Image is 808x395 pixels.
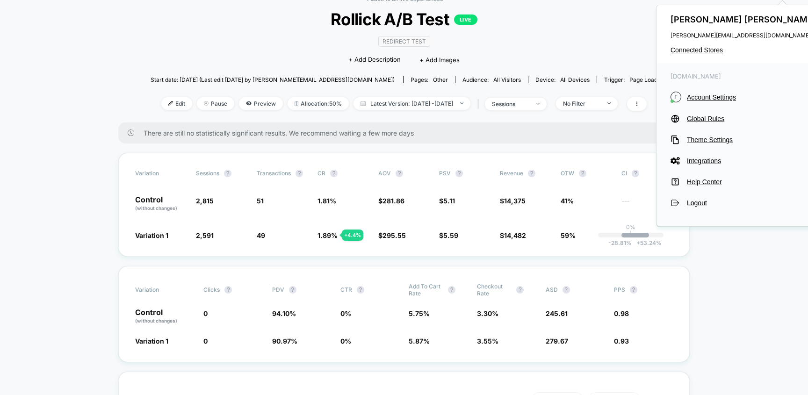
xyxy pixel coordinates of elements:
[224,286,232,294] button: ?
[361,101,366,106] img: calendar
[317,170,325,177] span: CR
[448,286,455,294] button: ?
[492,101,529,108] div: sessions
[382,231,406,239] span: 295.55
[546,286,558,293] span: ASD
[357,286,364,294] button: ?
[632,170,639,177] button: ?
[296,170,303,177] button: ?
[500,231,526,239] span: $
[455,170,463,177] button: ?
[317,197,336,205] span: 1.81 %
[477,337,498,345] span: 3.55 %
[340,309,351,317] span: 0 %
[135,205,177,211] span: (without changes)
[500,170,523,177] span: Revenue
[614,309,629,317] span: 0.98
[454,14,477,25] p: LIVE
[203,309,208,317] span: 0
[135,170,187,177] span: Variation
[196,170,219,177] span: Sessions
[330,170,338,177] button: ?
[378,36,430,47] span: Redirect Test
[272,286,284,293] span: PDV
[604,76,657,83] div: Trigger:
[443,197,455,205] span: 5.11
[340,286,352,293] span: CTR
[621,170,673,177] span: CI
[203,337,208,345] span: 0
[135,318,177,323] span: (without changes)
[439,231,458,239] span: $
[561,231,576,239] span: 59%
[257,170,291,177] span: Transactions
[340,337,351,345] span: 0 %
[288,97,349,110] span: Allocation: 50%
[239,97,283,110] span: Preview
[257,231,265,239] span: 49
[460,102,463,104] img: end
[135,283,187,297] span: Variation
[161,97,192,110] span: Edit
[636,239,640,246] span: +
[176,9,632,29] span: Rollick A/B Test
[443,231,458,239] span: 5.59
[433,76,448,83] span: other
[493,76,521,83] span: All Visitors
[462,76,521,83] div: Audience:
[317,231,338,239] span: 1.89 %
[536,103,540,105] img: end
[353,97,470,110] span: Latest Version: [DATE] - [DATE]
[204,101,209,106] img: end
[439,197,455,205] span: $
[475,97,485,111] span: |
[135,337,168,345] span: Variation 1
[378,231,406,239] span: $
[342,230,363,241] div: + 4.4 %
[560,76,590,83] span: all devices
[563,286,570,294] button: ?
[561,170,612,177] span: OTW
[409,337,430,345] span: 5.87 %
[632,239,662,246] span: 53.24 %
[409,283,443,297] span: Add To Cart Rate
[614,286,625,293] span: PPS
[630,286,637,294] button: ?
[439,170,451,177] span: PSV
[135,309,194,324] p: Control
[382,197,404,205] span: 281.86
[378,197,404,205] span: $
[629,76,657,83] span: Page Load
[135,196,187,212] p: Control
[608,239,632,246] span: -28.81 %
[607,102,611,104] img: end
[563,100,600,107] div: No Filter
[144,129,671,137] span: There are still no statistically significant results. We recommend waiting a few more days
[197,97,234,110] span: Pause
[546,337,568,345] span: 279.67
[224,170,231,177] button: ?
[196,231,214,239] span: 2,591
[419,56,460,64] span: + Add Images
[196,197,214,205] span: 2,815
[477,309,498,317] span: 3.30 %
[203,286,220,293] span: Clicks
[295,101,298,106] img: rebalance
[135,231,168,239] span: Variation 1
[579,170,586,177] button: ?
[348,55,401,65] span: + Add Description
[396,170,403,177] button: ?
[500,197,526,205] span: $
[528,76,597,83] span: Device:
[504,231,526,239] span: 14,482
[477,283,512,297] span: Checkout Rate
[409,309,430,317] span: 5.75 %
[621,198,673,212] span: ---
[151,76,395,83] span: Start date: [DATE] (Last edit [DATE] by [PERSON_NAME][EMAIL_ADDRESS][DOMAIN_NAME])
[378,170,391,177] span: AOV
[528,170,535,177] button: ?
[411,76,448,83] div: Pages:
[626,223,635,230] p: 0%
[504,197,526,205] span: 14,375
[561,197,574,205] span: 41%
